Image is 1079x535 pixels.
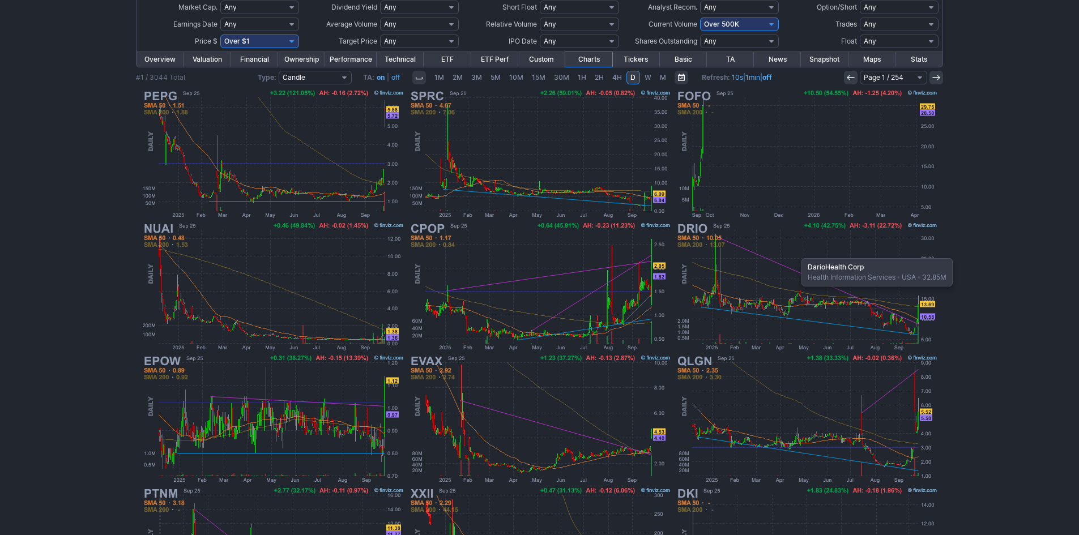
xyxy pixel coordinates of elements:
img: NUAI - New Era Energy & Digital Inc - Stock Price Chart [140,220,406,353]
span: | | [702,72,772,83]
span: W [645,73,651,82]
b: Type: [258,73,276,82]
a: W [641,71,655,84]
span: 10M [509,73,523,82]
span: Market Cap. [178,3,217,11]
a: 1H [574,71,590,84]
span: 1H [578,73,586,82]
a: M [656,71,670,84]
img: DRIO - DarioHealth Corp - Stock Price Chart [674,220,939,353]
span: 1M [434,73,444,82]
a: 4H [608,71,626,84]
span: 4H [612,73,622,82]
img: EPOW - Sunrise New Energy Co. Ltd - Stock Price Chart [140,353,406,485]
span: 2M [453,73,463,82]
button: Range [675,71,688,84]
a: Maps [848,52,895,67]
span: Current Volume [649,20,697,28]
span: Average Volume [326,20,377,28]
span: 5M [491,73,501,82]
a: TA [707,52,754,67]
div: Health Information Services USA 32.85M [801,258,953,286]
span: 2H [595,73,604,82]
a: 2H [591,71,608,84]
div: #1 / 3044 Total [136,72,185,83]
a: Basic [660,52,707,67]
span: 15M [532,73,545,82]
a: Financial [231,52,278,67]
span: Trades [835,20,857,28]
a: 5M [487,71,505,84]
button: Interval [412,71,426,84]
a: Snapshot [801,52,848,67]
span: IPO Date [509,37,537,45]
b: Refresh: [702,73,730,82]
a: 1M [430,71,448,84]
b: TA: [363,73,374,82]
span: Analyst Recom. [648,3,697,11]
span: Target Price [339,37,377,45]
span: 3M [471,73,482,82]
span: Float [841,37,857,45]
img: CPOP - Pop Culture Group Co Ltd - Stock Price Chart [407,220,672,353]
a: Tickers [612,52,659,67]
span: Relative Volume [486,20,537,28]
span: Dividend Yield [331,3,377,11]
img: SPRC - SciSparc Ltd - Stock Price Chart [407,88,672,220]
a: ETF [424,52,471,67]
span: Shares Outstanding [635,37,697,45]
a: 10s [732,73,743,82]
span: M [660,73,666,82]
img: QLGN - Qualigen Therapeutics Inc - Stock Price Chart [674,353,939,485]
span: Earnings Date [173,20,217,28]
img: FOFO - Hang Feng Technology Innovation Co Ltd - Stock Price Chart [674,88,939,220]
a: 3M [467,71,486,84]
a: D [626,71,640,84]
a: 2M [449,71,467,84]
a: 30M [550,71,573,84]
a: News [754,52,801,67]
a: Performance [325,52,377,67]
a: off [391,73,400,82]
span: 30M [554,73,569,82]
span: Option/Short [817,3,857,11]
a: on [377,73,385,82]
a: Stats [895,52,942,67]
a: ETF Perf [471,52,518,67]
span: • [895,273,902,281]
img: PEPG - PepGen Inc - Stock Price Chart [140,88,406,220]
span: | [387,73,389,82]
span: • [916,273,922,281]
a: 15M [528,71,549,84]
a: Valuation [184,52,231,67]
a: off [762,73,772,82]
a: 1min [745,73,760,82]
a: Custom [518,52,565,67]
b: DarioHealth Corp [808,263,864,271]
span: Price $ [195,37,217,45]
a: Technical [377,52,424,67]
span: Short Float [502,3,537,11]
span: D [630,73,636,82]
a: Overview [137,52,184,67]
img: EVAX - Evaxion A/S ADR - Stock Price Chart [407,353,672,485]
a: Charts [565,52,612,67]
a: Ownership [278,52,325,67]
a: 10M [505,71,527,84]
